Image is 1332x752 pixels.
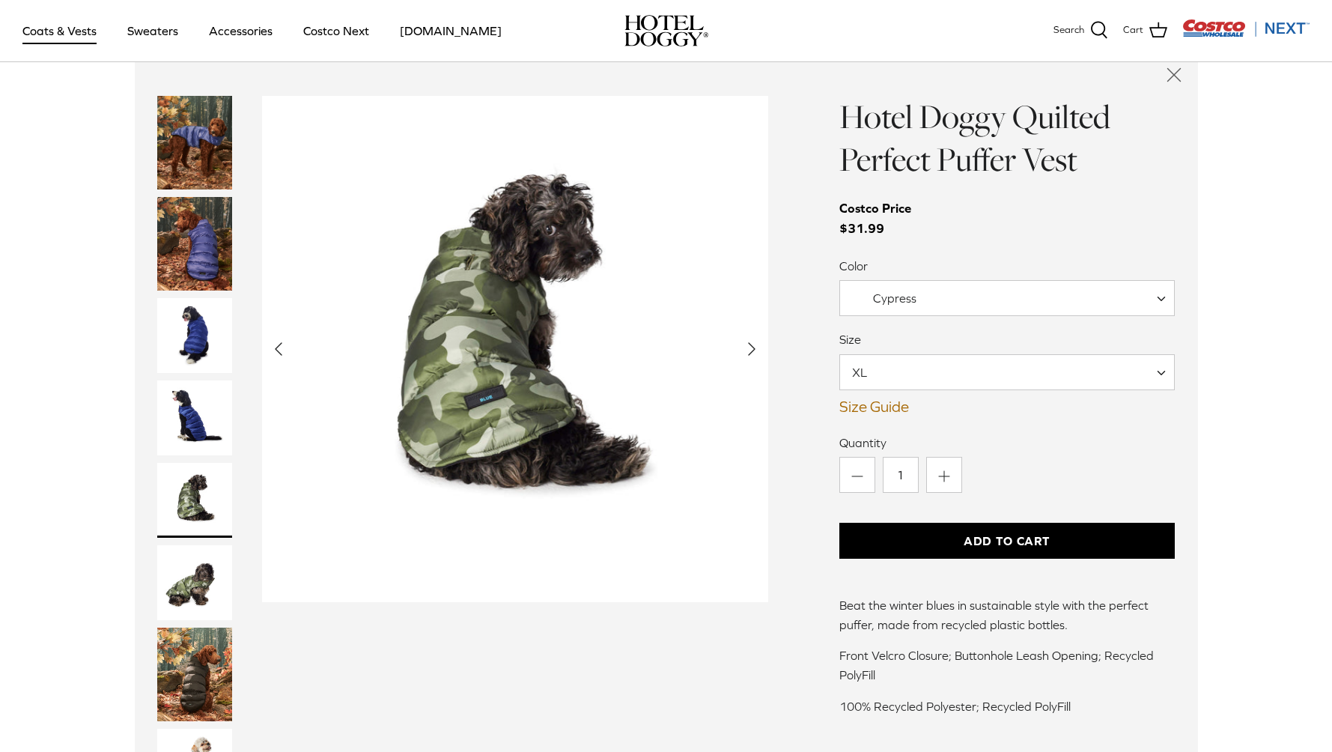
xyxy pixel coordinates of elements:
[386,5,515,56] a: [DOMAIN_NAME]
[840,364,897,380] span: XL
[840,291,947,306] span: Cypress
[1150,51,1198,99] a: Close quick buy
[9,5,110,56] a: Coats & Vests
[1053,21,1108,40] a: Search
[873,291,916,305] span: Cypress
[157,463,232,538] a: Thumbnail Link
[262,333,295,366] button: Previous
[624,15,708,46] a: hoteldoggy.com hoteldoggycom
[195,5,286,56] a: Accessories
[839,523,1176,559] button: Add to Cart
[839,198,926,239] span: $31.99
[157,380,232,455] a: Thumbnail Link
[262,96,768,602] a: Show Gallery
[883,457,919,493] input: Quantity
[839,596,1176,634] p: Beat the winter blues in sustainable style with the perfect puffer, made from recycled plastic bo...
[157,628,232,721] a: Thumbnail Link
[839,354,1176,390] span: XL
[839,697,1176,736] p: 100% Recycled Polyester; Recycled PolyFill
[290,5,383,56] a: Costco Next
[624,15,708,46] img: hoteldoggycom
[1182,19,1310,37] img: Costco Next
[157,197,232,291] a: Thumbnail Link
[839,280,1176,316] span: Cypress
[114,5,192,56] a: Sweaters
[157,298,232,373] a: Thumbnail Link
[839,434,1176,451] label: Quantity
[1053,22,1084,38] span: Search
[157,96,232,189] a: Thumbnail Link
[157,545,232,620] a: Thumbnail Link
[839,198,911,219] div: Costco Price
[839,331,1176,348] label: Size
[1123,22,1143,38] span: Cart
[839,646,1176,685] p: Front Velcro Closure; Buttonhole Leash Opening; Recycled PolyFill
[839,258,1176,274] label: Color
[839,398,1176,416] a: Size Guide
[839,94,1110,181] a: Hotel Doggy Quilted Perfect Puffer Vest
[735,333,768,366] button: Next
[1182,28,1310,40] a: Visit Costco Next
[1123,21,1167,40] a: Cart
